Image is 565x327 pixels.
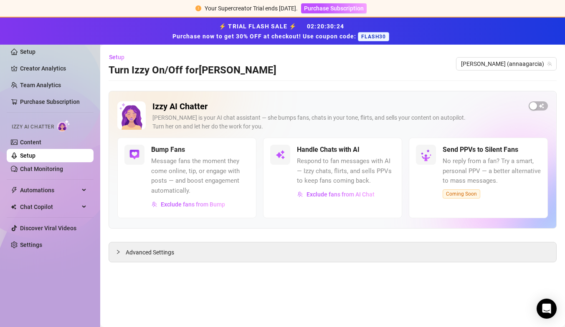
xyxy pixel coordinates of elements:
h5: Handle Chats with AI [297,145,360,155]
h5: Bump Fans [151,145,185,155]
a: Discover Viral Videos [20,225,76,231]
a: Creator Analytics [20,62,87,75]
a: Settings [20,241,42,248]
span: Coming Soon [443,189,480,199]
button: Setup [109,50,131,64]
img: AI Chatter [57,120,70,132]
button: Exclude fans from AI Chat [297,188,375,201]
div: [PERSON_NAME] is your AI chat assistant — she bumps fans, chats in your tone, flirts, and sells y... [152,113,522,131]
span: Advanced Settings [126,248,174,257]
span: Chat Copilot [20,200,79,214]
button: Exclude fans from Bump [151,198,225,211]
strong: Purchase now to get 30% OFF at checkout! Use coupon code: [172,33,358,40]
span: exclamation-circle [195,5,201,11]
strong: ⚡ TRIAL FLASH SALE ⚡ [172,23,393,40]
h5: Send PPVs to Silent Fans [443,145,518,155]
span: Purchase Subscription [304,5,364,12]
span: Exclude fans from AI Chat [307,191,375,198]
span: No reply from a fan? Try a smart, personal PPV — a better alternative to mass messages. [443,156,541,186]
img: svg%3e [152,201,157,207]
button: Purchase Subscription [301,3,367,13]
a: Purchase Subscription [301,5,367,12]
div: collapsed [116,247,126,257]
span: Respond to fan messages with AI — Izzy chats, flirts, and sells PPVs to keep fans coming back. [297,156,395,186]
a: Setup [20,152,35,159]
img: svg%3e [297,191,303,197]
img: svg%3e [275,150,285,160]
span: team [547,61,552,66]
img: Chat Copilot [11,204,16,210]
span: Setup [109,54,124,60]
h3: Turn Izzy On/Off for [PERSON_NAME] [109,64,276,77]
span: Automations [20,184,79,197]
span: Exclude fans from Bump [161,201,225,208]
span: thunderbolt [11,187,18,194]
span: Izzy AI Chatter [12,123,54,131]
span: Anna (annaagarcia) [461,58,552,70]
img: Izzy AI Chatter [117,101,146,130]
span: Your Supercreator Trial ends [DATE]. [205,5,298,12]
h2: Izzy AI Chatter [152,101,522,112]
span: 02 : 20 : 30 : 24 [307,23,344,30]
a: Content [20,139,41,146]
span: collapsed [116,249,121,254]
a: Team Analytics [20,82,61,88]
a: Setup [20,48,35,55]
a: Purchase Subscription [20,98,80,105]
span: Message fans the moment they come online, tip, or engage with posts — and boost engagement automa... [151,156,249,196]
a: Chat Monitoring [20,166,63,172]
img: svg%3e [129,150,139,160]
div: Open Intercom Messenger [537,299,557,319]
span: FLASH30 [358,32,389,41]
img: silent-fans-ppv-o-N6Mmdf.svg [421,149,434,163]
